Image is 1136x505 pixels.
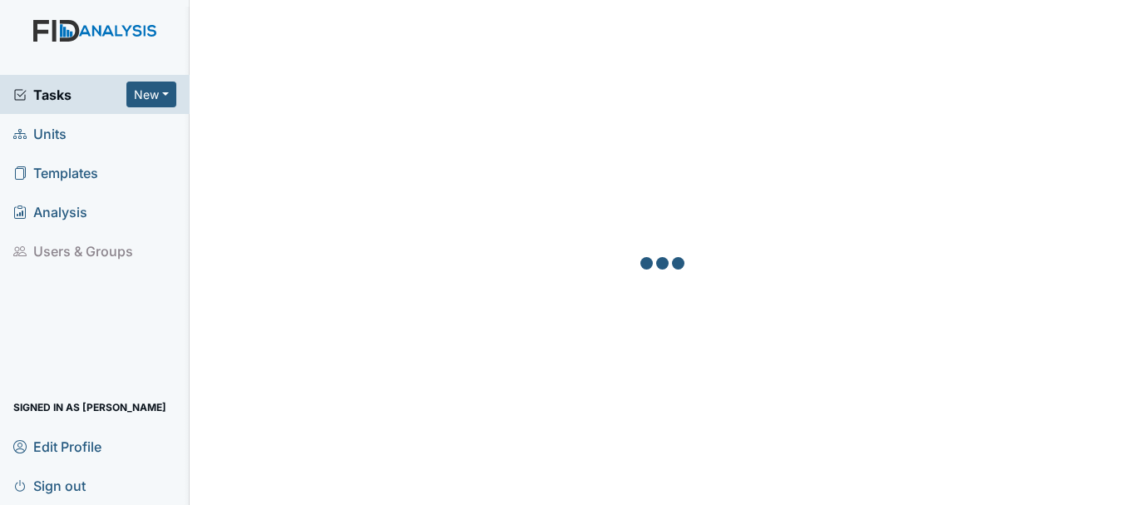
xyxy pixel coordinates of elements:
[13,473,86,498] span: Sign out
[13,433,101,459] span: Edit Profile
[13,394,166,420] span: Signed in as [PERSON_NAME]
[13,199,87,225] span: Analysis
[126,82,176,107] button: New
[13,160,98,186] span: Templates
[13,121,67,146] span: Units
[13,85,126,105] a: Tasks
